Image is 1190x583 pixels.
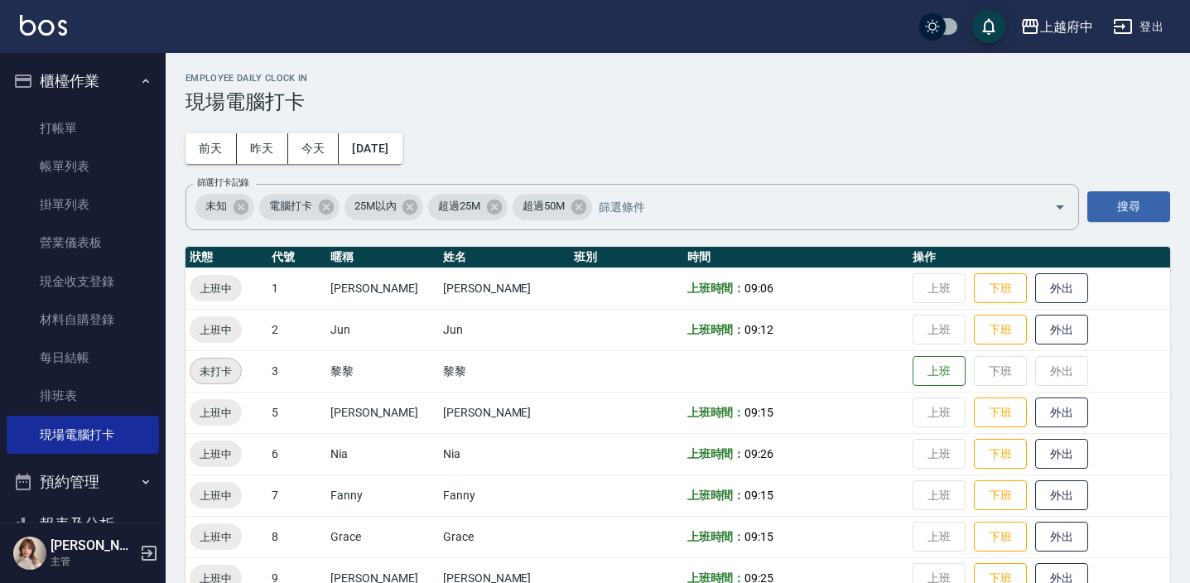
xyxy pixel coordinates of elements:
td: Jun [439,309,570,350]
a: 每日結帳 [7,339,159,377]
td: Grace [326,516,439,557]
b: 上班時間： [687,530,745,543]
th: 代號 [267,247,326,268]
button: 下班 [974,480,1027,511]
button: 報表及分析 [7,503,159,546]
button: 搜尋 [1087,191,1170,222]
h2: Employee Daily Clock In [185,73,1170,84]
button: 外出 [1035,439,1088,470]
button: 外出 [1035,522,1088,552]
button: 上越府中 [1014,10,1100,44]
span: 電腦打卡 [259,198,322,214]
a: 帳單列表 [7,147,159,185]
a: 營業儀表板 [7,224,159,262]
span: 09:15 [744,530,773,543]
td: 2 [267,309,326,350]
span: 上班中 [190,404,242,422]
span: 未知 [195,198,237,214]
span: 09:12 [744,323,773,336]
button: 上班 [913,356,966,387]
button: 下班 [974,522,1027,552]
b: 上班時間： [687,323,745,336]
span: 上班中 [190,280,242,297]
a: 現場電腦打卡 [7,416,159,454]
th: 暱稱 [326,247,439,268]
button: 下班 [974,439,1027,470]
td: [PERSON_NAME] [326,267,439,309]
b: 上班時間： [687,406,745,419]
th: 時間 [683,247,908,268]
button: 登出 [1106,12,1170,42]
div: 電腦打卡 [259,194,340,220]
td: 5 [267,392,326,433]
a: 材料自購登錄 [7,301,159,339]
button: 外出 [1035,315,1088,345]
span: 超過25M [428,198,490,214]
input: 篩選條件 [595,192,1025,221]
button: 下班 [974,315,1027,345]
span: 上班中 [190,446,242,463]
span: 09:15 [744,406,773,419]
div: 上越府中 [1040,17,1093,37]
button: 今天 [288,133,340,164]
th: 姓名 [439,247,570,268]
td: Fanny [326,475,439,516]
button: 昨天 [237,133,288,164]
td: Nia [326,433,439,475]
td: 6 [267,433,326,475]
button: save [972,10,1005,43]
span: 上班中 [190,487,242,504]
b: 上班時間： [687,282,745,295]
td: Nia [439,433,570,475]
button: 下班 [974,273,1027,304]
td: 黎黎 [439,350,570,392]
label: 篩選打卡記錄 [197,176,249,189]
td: 7 [267,475,326,516]
a: 打帳單 [7,109,159,147]
a: 掛單列表 [7,185,159,224]
th: 班別 [570,247,682,268]
td: Fanny [439,475,570,516]
td: [PERSON_NAME] [439,392,570,433]
div: 超過50M [513,194,592,220]
span: 上班中 [190,528,242,546]
a: 現金收支登錄 [7,263,159,301]
span: 25M以內 [344,198,407,214]
h3: 現場電腦打卡 [185,90,1170,113]
button: 下班 [974,397,1027,428]
td: 8 [267,516,326,557]
td: [PERSON_NAME] [326,392,439,433]
div: 超過25M [428,194,508,220]
td: 黎黎 [326,350,439,392]
span: 09:15 [744,489,773,502]
button: 預約管理 [7,460,159,503]
button: 外出 [1035,397,1088,428]
a: 排班表 [7,377,159,415]
th: 操作 [908,247,1170,268]
td: Jun [326,309,439,350]
button: [DATE] [339,133,402,164]
span: 未打卡 [190,363,241,380]
button: 外出 [1035,480,1088,511]
span: 上班中 [190,321,242,339]
img: Person [13,537,46,570]
b: 上班時間： [687,447,745,460]
h5: [PERSON_NAME] [51,537,135,554]
div: 25M以內 [344,194,424,220]
td: Grace [439,516,570,557]
td: [PERSON_NAME] [439,267,570,309]
td: 1 [267,267,326,309]
b: 上班時間： [687,489,745,502]
td: 3 [267,350,326,392]
div: 未知 [195,194,254,220]
p: 主管 [51,554,135,569]
th: 狀態 [185,247,267,268]
button: Open [1047,194,1073,220]
button: 外出 [1035,273,1088,304]
img: Logo [20,15,67,36]
span: 09:26 [744,447,773,460]
button: 櫃檯作業 [7,60,159,103]
span: 09:06 [744,282,773,295]
button: 前天 [185,133,237,164]
span: 超過50M [513,198,575,214]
